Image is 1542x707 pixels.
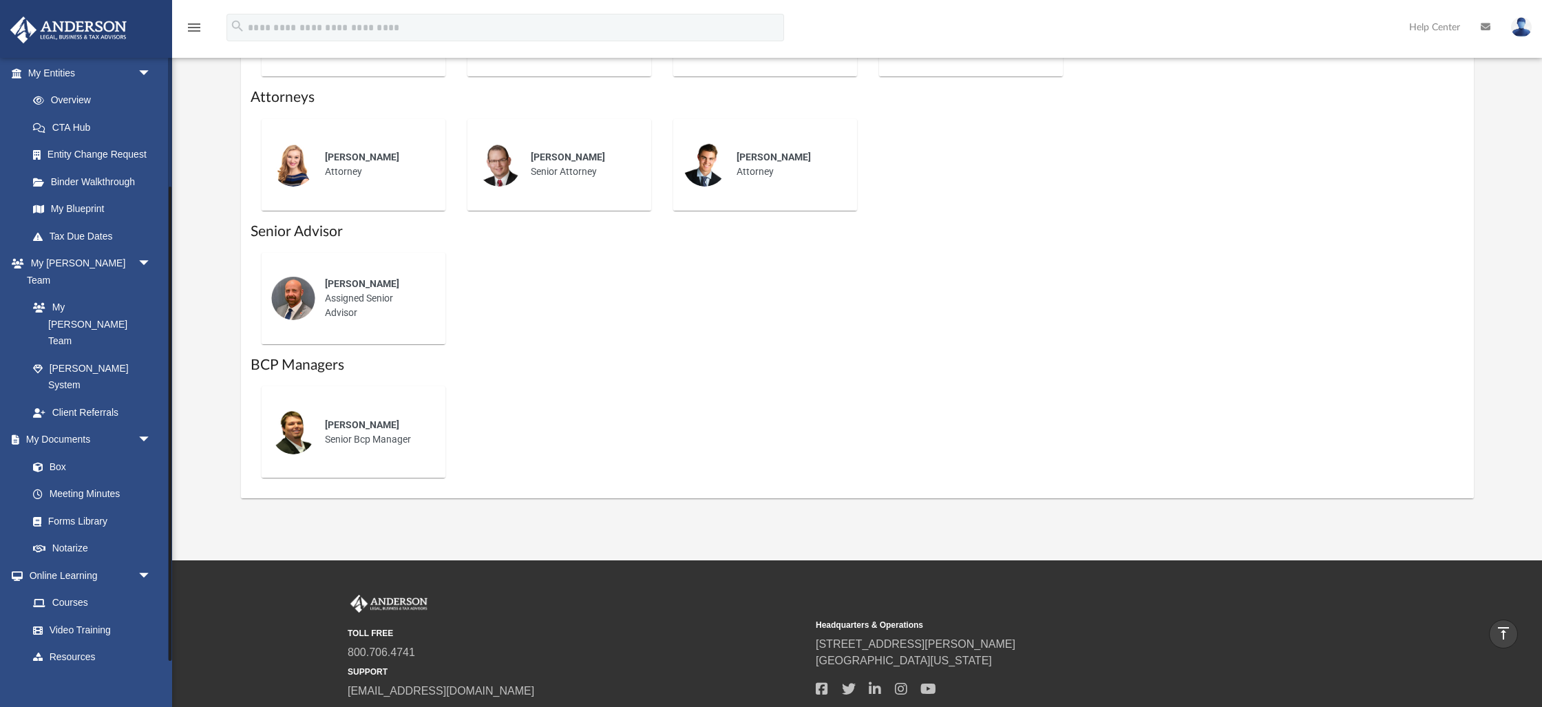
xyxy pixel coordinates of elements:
[186,19,202,36] i: menu
[325,419,399,430] span: [PERSON_NAME]
[10,562,165,589] a: Online Learningarrow_drop_down
[315,408,436,456] div: Senior Bcp Manager
[1495,625,1512,642] i: vertical_align_top
[521,140,642,189] div: Senior Attorney
[477,143,521,187] img: thumbnail
[251,355,1464,375] h1: BCP Managers
[19,481,165,508] a: Meeting Minutes
[271,276,315,320] img: thumbnail
[10,250,165,294] a: My [PERSON_NAME] Teamarrow_drop_down
[1511,17,1532,37] img: User Pic
[6,17,131,43] img: Anderson Advisors Platinum Portal
[816,619,1274,631] small: Headquarters & Operations
[251,222,1464,242] h1: Senior Advisor
[348,666,806,678] small: SUPPORT
[683,143,727,187] img: thumbnail
[315,267,436,330] div: Assigned Senior Advisor
[737,151,811,162] span: [PERSON_NAME]
[348,685,534,697] a: [EMAIL_ADDRESS][DOMAIN_NAME]
[19,168,172,196] a: Binder Walkthrough
[19,589,165,617] a: Courses
[727,140,847,189] div: Attorney
[19,222,172,250] a: Tax Due Dates
[348,646,415,658] a: 800.706.4741
[19,294,158,355] a: My [PERSON_NAME] Team
[531,151,605,162] span: [PERSON_NAME]
[10,59,172,87] a: My Entitiesarrow_drop_down
[325,151,399,162] span: [PERSON_NAME]
[19,399,165,426] a: Client Referrals
[138,250,165,278] span: arrow_drop_down
[271,410,315,454] img: thumbnail
[19,453,158,481] a: Box
[19,114,172,141] a: CTA Hub
[19,535,165,562] a: Notarize
[19,87,172,114] a: Overview
[348,595,430,613] img: Anderson Advisors Platinum Portal
[138,426,165,454] span: arrow_drop_down
[19,644,165,671] a: Resources
[19,141,172,169] a: Entity Change Request
[19,355,165,399] a: [PERSON_NAME] System
[315,140,436,189] div: Attorney
[138,562,165,590] span: arrow_drop_down
[271,143,315,187] img: thumbnail
[19,616,158,644] a: Video Training
[816,638,1015,650] a: [STREET_ADDRESS][PERSON_NAME]
[325,278,399,289] span: [PERSON_NAME]
[19,507,158,535] a: Forms Library
[230,19,245,34] i: search
[251,87,1464,107] h1: Attorneys
[186,26,202,36] a: menu
[10,426,165,454] a: My Documentsarrow_drop_down
[1489,620,1518,648] a: vertical_align_top
[816,655,992,666] a: [GEOGRAPHIC_DATA][US_STATE]
[138,59,165,87] span: arrow_drop_down
[19,196,165,223] a: My Blueprint
[348,627,806,640] small: TOLL FREE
